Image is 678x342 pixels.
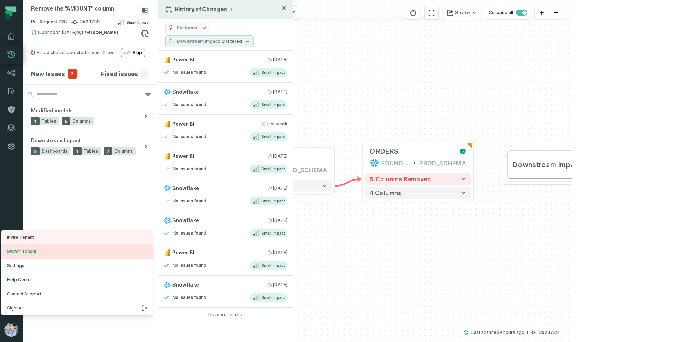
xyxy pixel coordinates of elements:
button: New Issues2Fixed issues- [31,69,149,79]
span: 1 [73,147,82,155]
div: PROD_SCHEMA [419,158,466,167]
span: 5 columns removed [370,176,431,183]
a: Power BI[DATE] 11:01:50 AMNo issues foundSmall Impact [158,243,293,276]
p: Last scanned [471,329,524,336]
button: zoom in [535,6,549,20]
h4: New Issues [31,70,65,78]
span: Columns [114,148,133,154]
a: Power BI[DATE] 11:01:59 AMNo issues foundSmall Impact [158,147,293,179]
relative-time: Mar 11, 2025, 1:00 AM GMT+4 [55,30,76,35]
span: 5 [62,117,70,125]
relative-time: Sep 12, 2025, 11:01 AM GMT+4 [273,57,287,63]
a: Snowflake[DATE] 11:00:39 AMNo issues foundSmall Impact [158,83,293,115]
span: Small Impact [262,199,285,204]
h4: No issues found [172,70,206,75]
span: Downstream Impact [513,160,581,169]
g: Edge from c8867c613c347eb7857e509391c84b7d to 0dd85c77dd217d0afb16c7d4fb3eff19 [334,179,361,186]
button: Last scanned[DATE] 5:19:18 AM3b23739 [459,328,563,337]
button: Collapse all [486,6,530,20]
h4: No issues found [172,166,206,172]
relative-time: Sep 13, 2025, 11:00 AM GMT+4 [273,185,287,191]
button: Share [443,6,481,20]
h4: No issues found [172,102,206,107]
span: Tables [84,148,98,154]
span: Small Impact [262,295,285,300]
span: Small Impact [262,102,285,107]
span: Snowflake [172,217,199,224]
div: Opened by [31,29,141,38]
span: Platforms [177,25,197,31]
a: Snowflake[DATE] 11:00:28 AMNo issues foundSmall Impact [158,211,293,243]
h4: No issues found [172,198,206,204]
relative-time: Sep 13, 2025, 11:01 AM GMT+4 [273,250,287,255]
a: Invite Tenant [1,230,153,244]
span: Modified models [31,107,73,114]
span: 7 [104,147,112,155]
span: Small Impact [262,231,285,236]
div: avatar of Alon Nafta [1,230,153,315]
h4: No issues found [172,263,206,268]
div: Failed checks detected in your CI tool [37,50,116,55]
span: Snowflake [172,281,199,288]
a: View on github [140,29,149,38]
div: No more results. [158,312,293,318]
relative-time: Sep 11, 2025, 11:00 AM GMT+4 [273,282,287,288]
h4: No issues found [172,230,206,236]
span: 3 Filtered [222,39,242,44]
a: Power BI[DATE] 11:01:42 AMNo issues foundSmall Impact [158,51,293,83]
span: Columns [72,118,91,124]
button: Downstream Impact3 Filtered [165,35,254,47]
relative-time: Sep 14, 2025, 11:01 AM GMT+4 [273,153,287,159]
span: Power BI [172,249,194,256]
span: 2 [68,69,77,79]
h4: Fixed issues [101,70,138,78]
strong: Barak Fargoun (fargoun) [82,30,118,35]
span: Downstream Impact [177,39,220,44]
span: Small Impact [126,19,149,25]
button: Downstream Impact [508,150,618,179]
h4: No issues found [172,295,206,300]
a: Power BI[DATE] 11:03:12 AMNo issues foundSmall Impact [158,115,293,147]
span: - [141,69,149,79]
span: Snowflake [172,185,199,192]
span: Downstream Impact [31,137,81,144]
button: zoom out [549,6,563,20]
a: Snowflake[DATE] 11:00:32 AMNo issues foundSmall Impact [158,179,293,211]
button: Sign out [1,301,153,315]
button: Settings [1,259,153,273]
span: Power BI [172,56,194,63]
span: Skip [133,50,142,55]
relative-time: Sep 15, 2025, 11:03 AM GMT+4 [267,121,287,127]
button: Platforms [165,22,210,34]
span: Tables [42,118,56,124]
span: 5 [31,147,40,155]
span: Small Impact [262,70,285,75]
div: FOUNDATIONAL_DB [381,158,410,167]
span: Snowflake [172,88,199,95]
button: Modified models1Tables5Columns [23,101,158,131]
h4: No issues found [172,134,206,140]
span: Small Impact [262,166,285,172]
button: Downstream Impact5Dashboards1Tables7Columns [23,131,158,161]
a: Snowflake[DATE] 11:00:29 AMNo issues foundSmall Impact [158,276,293,308]
relative-time: Sep 14, 2025, 11:00 AM GMT+4 [273,89,287,95]
div: Certified [457,148,466,155]
a: Contact Support [1,287,153,301]
div: ORDERS [370,147,398,156]
relative-time: Sep 12, 2025, 11:00 AM GMT+4 [273,218,287,223]
span: Pull Request #28 3b23739 [31,19,100,26]
div: PROD_SCHEMA [280,165,327,175]
div: Remove the "AMOUNT" column [31,6,114,12]
relative-time: Sep 25, 2025, 5:19 AM GMT+4 [499,330,524,335]
span: 4 columns [370,189,401,196]
span: 1 [31,117,40,125]
span: Small Impact [262,134,285,140]
button: History of Changes [165,6,234,13]
span: Small Impact [262,263,285,268]
span: Dashboards [42,148,67,154]
span: Power BI [172,153,194,160]
button: Switch Tenant [1,244,153,259]
img: avatar of Alon Nafta [4,323,18,337]
button: Skip [121,48,145,57]
span: Power BI [172,120,194,128]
